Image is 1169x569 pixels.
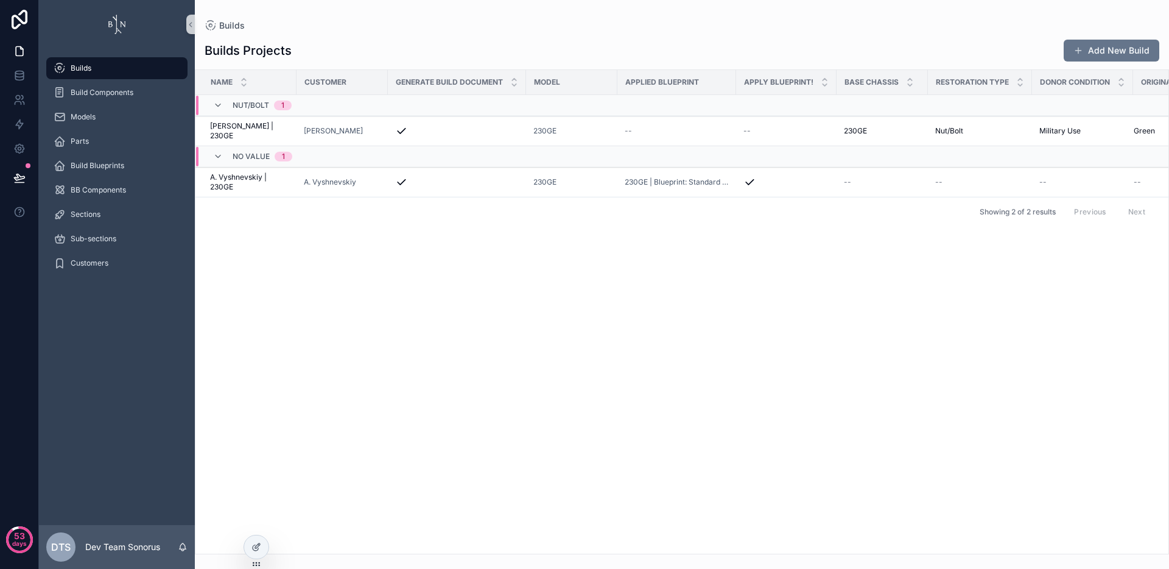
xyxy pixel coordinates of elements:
span: Nut/Bolt [233,101,269,110]
a: A. Vyshnevskiy [304,177,381,187]
span: Model [534,77,560,87]
a: Builds [46,57,188,79]
a: 230GE | Blueprint: Standard Version [625,177,729,187]
a: Build Blueprints [46,155,188,177]
div: 1 [281,101,284,110]
a: Customers [46,252,188,274]
span: -- [1039,177,1047,187]
span: Base Chassis [844,77,899,87]
a: Nut/Bolt [935,126,1025,136]
span: Green [1134,126,1155,136]
span: -- [1134,177,1141,187]
a: 230GE [533,177,610,187]
a: Parts [46,130,188,152]
a: Military Use [1039,126,1126,136]
a: Sections [46,203,188,225]
a: A. Vyshnevskiy | 230GE [210,172,289,192]
span: Military Use [1039,126,1081,136]
span: Name [211,77,233,87]
span: Nut/Bolt [935,126,963,136]
span: 230GE [844,126,867,136]
span: Build Blueprints [71,161,124,171]
span: Sub-sections [71,234,116,244]
a: Builds [205,19,245,32]
span: Build Components [71,88,133,97]
a: [PERSON_NAME] [304,126,363,136]
a: Models [46,106,188,128]
span: DTS [51,540,71,554]
a: -- [1039,177,1126,187]
a: 230GE [533,126,610,136]
p: 53 [14,530,25,542]
a: A. Vyshnevskiy [304,177,356,187]
a: 230GE [533,126,556,136]
span: Customer [304,77,346,87]
span: BB Components [71,185,126,195]
div: scrollable content [39,49,195,290]
a: -- [743,126,829,136]
span: Showing 2 of 2 results [980,207,1056,217]
span: Builds [219,19,245,32]
p: days [12,535,27,552]
a: -- [935,177,1025,187]
span: -- [625,126,632,136]
a: BB Components [46,179,188,201]
span: -- [743,126,751,136]
span: Restoration Type [936,77,1009,87]
h1: Builds Projects [205,42,292,59]
a: [PERSON_NAME] | 230GE [210,121,289,141]
a: 230GE [844,126,921,136]
a: -- [844,177,921,187]
a: [PERSON_NAME] [304,126,381,136]
span: Parts [71,136,89,146]
span: Donor Condition [1040,77,1110,87]
span: Sections [71,210,100,219]
span: Customers [71,258,108,268]
a: -- [625,126,729,136]
button: Add New Build [1064,40,1159,62]
span: No value [233,152,270,161]
span: Applied Blueprint [625,77,699,87]
span: Apply Blueprint! [744,77,813,87]
span: Generate Build Document [396,77,503,87]
img: App logo [108,15,126,34]
a: Sub-sections [46,228,188,250]
a: 230GE [533,177,556,187]
span: Builds [71,63,91,73]
span: -- [844,177,851,187]
span: -- [935,177,943,187]
p: Dev Team Sonorus [85,541,160,553]
a: Build Components [46,82,188,104]
div: 1 [282,152,285,161]
span: Models [71,112,96,122]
